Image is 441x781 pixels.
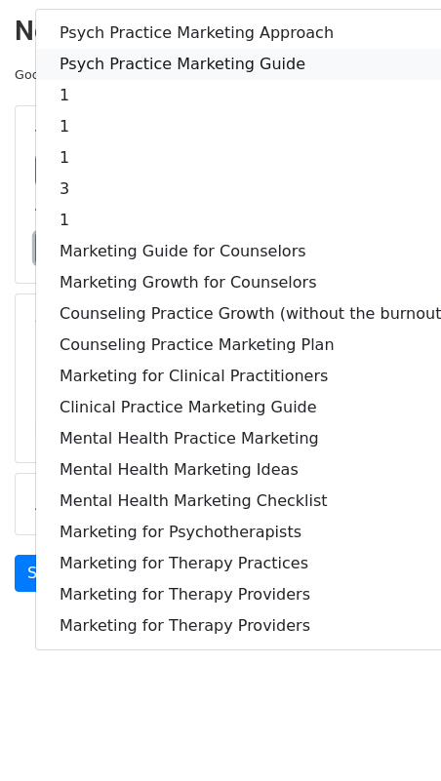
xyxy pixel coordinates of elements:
[15,67,256,82] small: Google Sheet:
[15,555,79,592] a: Send
[15,15,426,48] h2: New Campaign
[343,687,441,781] iframe: Chat Widget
